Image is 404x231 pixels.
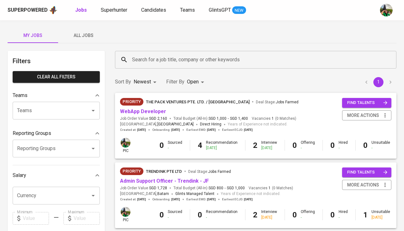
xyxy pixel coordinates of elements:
[230,116,248,121] span: SGD 1,400
[49,5,57,15] img: app logo
[120,99,143,105] span: Priority
[8,7,48,14] div: Superpowered
[206,145,238,151] div: [DATE]
[342,110,391,121] button: more actions
[11,32,54,40] span: My Jobs
[180,6,196,14] a: Teams
[173,185,245,191] span: Total Budget (All-In)
[301,140,315,151] div: Offering
[168,215,182,220] div: -
[256,100,298,104] span: Deal Stage :
[200,122,221,126] span: Direct Hiring
[360,77,396,87] nav: pagination navigation
[171,197,180,202] span: [DATE]
[301,145,315,151] div: -
[225,185,226,191] span: -
[221,191,280,197] span: Years of Experience not indicated.
[152,128,180,132] span: Onboarding :
[13,172,26,179] p: Salary
[120,128,146,132] span: Created at :
[339,140,348,151] div: Hired
[198,141,202,150] b: 4
[62,32,105,40] span: All Jobs
[342,180,391,190] button: more actions
[373,77,383,87] button: page 1
[371,140,390,151] div: Unsuitable
[253,210,257,219] b: 2
[252,116,296,121] span: Vacancies ( 0 Matches )
[347,169,388,176] span: find talents
[222,128,253,132] span: Earliest ECJD :
[120,116,167,121] span: Job Order Value
[149,185,167,191] span: SGD 1,728
[330,141,335,150] b: 0
[157,191,169,197] span: Batam
[371,215,390,220] div: [DATE]
[134,76,159,88] div: Newest
[74,212,100,225] input: Value
[209,7,231,13] span: GlintsGPT
[8,5,57,15] a: Superpoweredapp logo
[207,197,216,202] span: [DATE]
[347,112,379,119] span: more actions
[339,215,348,220] div: -
[120,185,167,191] span: Job Order Value
[120,167,143,175] div: New Job received from Demand Team
[301,215,315,220] div: -
[146,169,182,174] span: TRENDINK PTE LTD
[209,6,246,14] a: GlintsGPT NEW
[13,89,100,102] div: Teams
[168,209,182,220] div: Sourced
[268,185,271,191] span: 1
[160,141,164,150] b: 0
[75,7,87,13] b: Jobs
[187,79,199,85] span: Open
[206,209,238,220] div: Recommendation
[13,130,51,137] p: Reporting Groups
[141,7,166,13] span: Candidates
[171,128,180,132] span: [DATE]
[342,167,391,177] button: find talents
[149,116,167,121] span: SGD 2,160
[120,197,146,202] span: Created at :
[186,197,216,202] span: Earliest EMD :
[173,116,248,121] span: Total Budget (All-In)
[207,128,216,132] span: [DATE]
[168,145,182,151] div: -
[276,100,298,104] span: Jobs Farmed
[120,121,194,128] span: [GEOGRAPHIC_DATA] ,
[347,99,388,106] span: find talents
[271,116,274,121] span: 1
[101,7,127,13] span: Superhunter
[160,210,164,219] b: 0
[371,209,390,220] div: Unsuitable
[244,128,253,132] span: [DATE]
[120,108,166,114] a: WebApp Developer
[198,210,202,219] b: 0
[89,144,98,153] button: Open
[137,197,146,202] span: [DATE]
[120,98,143,106] div: New Job received from Demand Team
[166,78,184,86] p: Filter By
[141,6,167,14] a: Candidates
[168,140,182,151] div: Sourced
[363,141,368,150] b: 0
[89,106,98,115] button: Open
[120,191,169,197] span: [GEOGRAPHIC_DATA] ,
[101,6,129,14] a: Superhunter
[188,169,231,174] span: Deal Stage :
[208,185,223,191] span: SGD 800
[208,116,226,121] span: SGD 1,000
[261,215,277,220] div: [DATE]
[134,78,151,86] p: Newest
[292,141,297,150] b: 0
[157,121,194,128] span: [GEOGRAPHIC_DATA]
[120,206,131,223] div: pic
[206,215,238,220] div: -
[152,197,180,202] span: Onboarding :
[208,169,231,174] span: Jobs Farmed
[137,128,146,132] span: [DATE]
[75,6,88,14] a: Jobs
[13,92,27,99] p: Teams
[292,210,297,219] b: 0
